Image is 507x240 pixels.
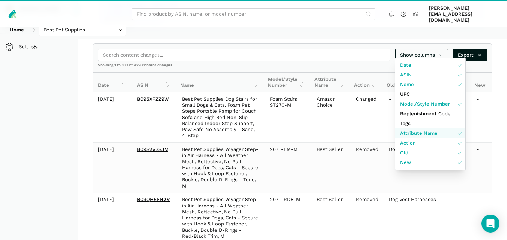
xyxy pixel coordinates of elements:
a: Action [395,138,465,148]
a: Replenishment Code [395,109,465,119]
a: Tags [395,119,465,128]
a: UPC [395,89,465,99]
span: Attribute Name [400,130,438,137]
a: Home [5,24,29,36]
a: ASIN [395,70,465,80]
span: [PERSON_NAME][EMAIL_ADDRESS][DOMAIN_NAME] [429,5,495,24]
span: Replenishment Code [400,110,451,118]
input: Best Pet Supplies [39,24,126,36]
span: Name [400,81,414,88]
a: Old [395,148,465,158]
span: Tags [400,120,411,127]
span: New [400,159,411,166]
span: Action [400,139,416,147]
span: Date [400,61,411,69]
a: Model/Style Number [395,99,465,109]
span: Model/Style Number [400,100,450,108]
input: Find product by ASIN, name, or model number [132,8,375,21]
a: Attribute Name [395,128,465,138]
a: Date [395,60,465,70]
span: UPC [400,91,410,98]
div: Open Intercom Messenger [481,215,499,233]
a: New [395,158,465,167]
a: [PERSON_NAME][EMAIL_ADDRESS][DOMAIN_NAME] [427,4,502,25]
span: Old [400,149,408,157]
span: ASIN [400,71,412,79]
a: Name [395,80,465,89]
